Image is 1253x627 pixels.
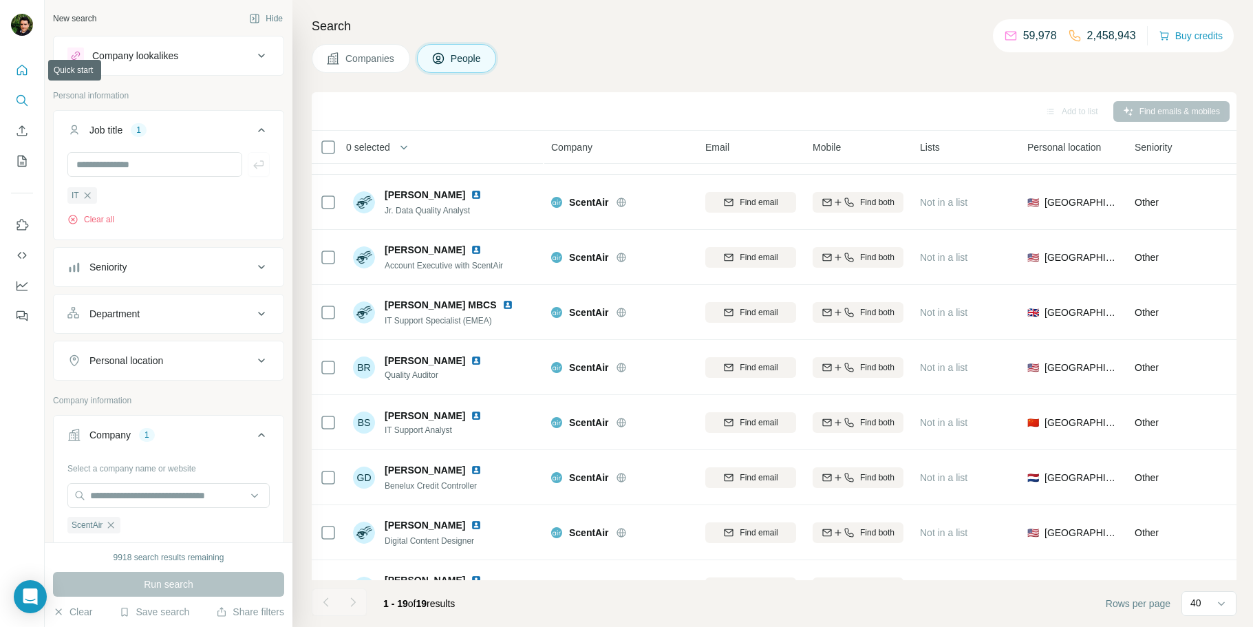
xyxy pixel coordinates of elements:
span: Account Executive with ScentAir [385,261,503,270]
span: [PERSON_NAME] [385,463,465,477]
img: LinkedIn logo [471,575,482,586]
span: Rows per page [1106,597,1170,610]
span: Seniority [1135,140,1172,154]
button: Find both [813,192,903,213]
img: Logo of ScentAir [551,417,562,428]
button: Share filters [216,605,284,619]
button: Dashboard [11,273,33,298]
span: Personal location [1027,140,1101,154]
span: Find email [740,527,778,539]
span: [PERSON_NAME] [385,518,465,532]
p: 40 [1190,596,1201,610]
img: Avatar [353,301,375,323]
span: [GEOGRAPHIC_DATA] [1045,526,1118,540]
span: Other [1135,252,1159,263]
div: BR [353,357,375,379]
span: Find both [860,527,895,539]
button: Find email [705,467,796,488]
button: Find email [705,192,796,213]
p: 59,978 [1023,28,1057,44]
div: 1 [139,429,155,441]
img: Logo of ScentAir [551,362,562,373]
span: Other [1135,197,1159,208]
button: Find email [705,357,796,378]
div: 9918 search results remaining [114,551,224,564]
button: Personal location [54,344,283,377]
button: Buy credits [1159,26,1223,45]
span: ScentAir [569,526,609,540]
button: Find email [705,247,796,268]
p: Company information [53,394,284,407]
span: Find both [860,361,895,374]
span: Jr. Data Quality Analyst [385,206,470,215]
div: Company [89,428,131,442]
span: Lists [920,140,940,154]
span: 19 [416,598,427,609]
span: [PERSON_NAME] [385,354,465,368]
img: Avatar [353,191,375,213]
span: People [451,52,482,65]
div: Job title [89,123,122,137]
div: Select a company name or website [67,457,270,475]
span: Not in a list [920,527,967,538]
img: Avatar [11,14,33,36]
button: Company1 [54,418,283,457]
img: Logo of ScentAir [551,252,562,263]
span: 🇺🇸 [1027,526,1039,540]
span: Not in a list [920,362,967,373]
span: 🇺🇸 [1027,195,1039,209]
span: Find both [860,416,895,429]
button: Search [11,88,33,113]
span: Quality Auditor [385,369,498,381]
span: [PERSON_NAME] [385,188,465,202]
span: results [383,598,455,609]
span: 0 selected [346,140,390,154]
span: Benelux Credit Controller [385,481,477,491]
button: Find both [813,247,903,268]
div: BS [353,412,375,434]
p: 2,458,943 [1087,28,1136,44]
button: My lists [11,149,33,173]
span: [GEOGRAPHIC_DATA] [1045,195,1118,209]
button: Department [54,297,283,330]
span: [PERSON_NAME] MBCS [385,299,497,310]
button: Find both [813,302,903,323]
span: Not in a list [920,197,967,208]
button: Job title1 [54,114,283,152]
img: Avatar [353,577,375,599]
button: Find both [813,467,903,488]
span: [GEOGRAPHIC_DATA] [1045,251,1118,264]
img: Logo of ScentAir [551,197,562,208]
span: 🇨🇳 [1027,416,1039,429]
div: Personal location [89,354,163,368]
span: 🇺🇸 [1027,251,1039,264]
img: Logo of ScentAir [551,307,562,318]
span: IT Support Specialist (EMEA) [385,316,492,326]
button: Find email [705,302,796,323]
span: Find both [860,196,895,209]
button: Hide [239,8,292,29]
img: Logo of ScentAir [551,472,562,483]
span: Other [1135,307,1159,318]
button: Use Surfe API [11,243,33,268]
button: Find both [813,412,903,433]
div: Seniority [89,260,127,274]
span: [PERSON_NAME] [385,573,465,587]
span: Other [1135,417,1159,428]
span: Find email [740,251,778,264]
span: Find both [860,251,895,264]
span: Find email [740,471,778,484]
span: [GEOGRAPHIC_DATA] [1045,306,1118,319]
span: Mobile [813,140,841,154]
span: ScentAir [569,195,609,209]
div: Open Intercom Messenger [14,580,47,613]
span: Find email [740,196,778,209]
span: ScentAir [72,519,103,531]
img: Avatar [353,522,375,544]
span: 🇬🇧 [1027,306,1039,319]
span: 🇺🇸 [1027,361,1039,374]
span: ScentAir [569,306,609,319]
img: LinkedIn logo [502,299,513,310]
button: Find both [813,577,903,598]
img: LinkedIn logo [471,189,482,200]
